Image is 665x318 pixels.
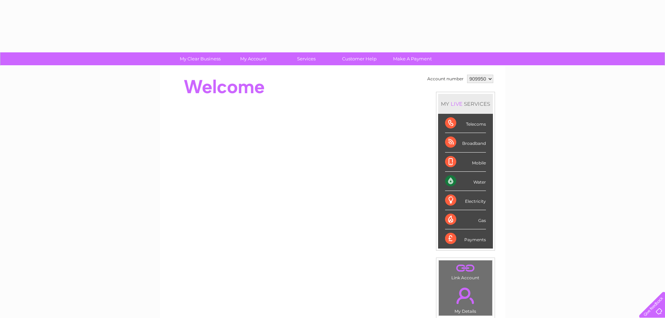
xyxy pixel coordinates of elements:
[445,210,486,229] div: Gas
[449,101,464,107] div: LIVE
[445,133,486,152] div: Broadband
[445,191,486,210] div: Electricity
[438,94,493,114] div: MY SERVICES
[278,52,335,65] a: Services
[224,52,282,65] a: My Account
[445,114,486,133] div: Telecoms
[445,153,486,172] div: Mobile
[438,282,493,316] td: My Details
[441,283,490,308] a: .
[438,260,493,282] td: Link Account
[171,52,229,65] a: My Clear Business
[331,52,388,65] a: Customer Help
[441,262,490,274] a: .
[426,73,465,85] td: Account number
[445,229,486,248] div: Payments
[384,52,441,65] a: Make A Payment
[445,172,486,191] div: Water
